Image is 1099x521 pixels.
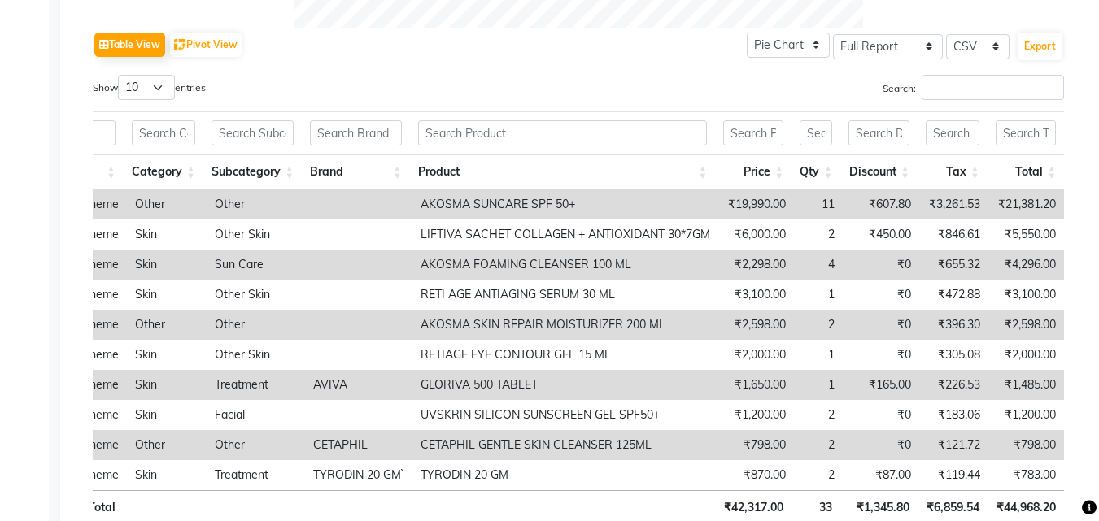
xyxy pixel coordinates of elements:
td: ₹0 [843,430,919,460]
td: ₹655.32 [919,250,988,280]
td: ₹1,485.00 [988,370,1064,400]
td: ₹4,296.00 [988,250,1064,280]
input: Search Total [996,120,1056,145]
td: 1 [794,340,843,370]
td: ₹0 [843,400,919,430]
td: Other [127,430,207,460]
td: 11 [794,189,843,219]
td: ₹305.08 [919,340,988,370]
td: 1 [794,370,843,400]
input: Search Category [132,120,195,145]
td: ₹226.53 [919,370,988,400]
td: 2 [794,310,843,340]
th: Product: activate to sort column ascending [410,154,715,189]
td: ₹396.30 [919,310,988,340]
td: ₹0 [843,310,919,340]
td: ₹3,100.00 [718,280,794,310]
td: RETI AGE ANTIAGING SERUM 30 ML [412,280,718,310]
input: Search Product [418,120,707,145]
td: ₹2,298.00 [718,250,794,280]
td: ₹183.06 [919,400,988,430]
td: UVSKRIN SILICON SUNSCREEN GEL SPF50+ [412,400,718,430]
td: CETAPHIL [305,430,412,460]
input: Search Discount [848,120,909,145]
td: ₹2,000.00 [718,340,794,370]
td: ₹783.00 [988,460,1064,490]
td: Other Skin [207,340,305,370]
td: TYRODIN 20 GM [412,460,718,490]
td: ₹0 [843,340,919,370]
button: Pivot View [170,33,242,57]
label: Show entries [93,75,206,100]
td: CETAPHIL GENTLE SKIN CLEANSER 125ML [412,430,718,460]
td: ₹2,000.00 [988,340,1064,370]
td: 4 [794,250,843,280]
th: Price: activate to sort column ascending [715,154,792,189]
input: Search: [922,75,1064,100]
td: 2 [794,400,843,430]
th: Qty: activate to sort column ascending [792,154,840,189]
td: 2 [794,219,843,250]
td: RETIAGE EYE CONTOUR GEL 15 ML [412,340,718,370]
td: Sun Care [207,250,305,280]
td: ₹6,000.00 [718,219,794,250]
td: GLORIVA 500 TABLET [412,370,718,400]
td: ₹3,100.00 [988,280,1064,310]
td: ₹165.00 [843,370,919,400]
td: AKOSMA SUNCARE SPF 50+ [412,189,718,219]
td: Skin [127,460,207,490]
td: ₹119.44 [919,460,988,490]
td: LIFTIVA SACHET COLLAGEN + ANTIOXIDANT 30*7GM [412,219,718,250]
td: ₹0 [843,250,919,280]
td: 1 [794,280,843,310]
td: ₹1,200.00 [718,400,794,430]
td: 2 [794,430,843,460]
td: ₹2,598.00 [988,310,1064,340]
td: ₹798.00 [988,430,1064,460]
select: Showentries [118,75,175,100]
td: ₹5,550.00 [988,219,1064,250]
td: Facial [207,400,305,430]
th: Subcategory: activate to sort column ascending [203,154,302,189]
td: Other Skin [207,219,305,250]
th: Total: activate to sort column ascending [988,154,1064,189]
td: ₹2,598.00 [718,310,794,340]
td: ₹846.61 [919,219,988,250]
td: ₹1,650.00 [718,370,794,400]
td: ₹21,381.20 [988,189,1064,219]
td: ₹19,990.00 [718,189,794,219]
td: Skin [127,250,207,280]
input: Search Price [723,120,783,145]
td: Other [207,189,305,219]
td: ₹450.00 [843,219,919,250]
button: Table View [94,33,165,57]
th: Category: activate to sort column ascending [124,154,203,189]
td: ₹0 [843,280,919,310]
td: Other [127,189,207,219]
th: Tax: activate to sort column ascending [918,154,988,189]
img: pivot.png [174,39,186,51]
td: ₹1,200.00 [988,400,1064,430]
td: Other Skin [207,280,305,310]
td: AKOSMA SKIN REPAIR MOISTURIZER 200 ML [412,310,718,340]
td: Treatment [207,460,305,490]
td: Skin [127,400,207,430]
td: ₹607.80 [843,189,919,219]
td: Other [207,310,305,340]
input: Search Subcategory [212,120,294,145]
td: ₹870.00 [718,460,794,490]
td: Skin [127,280,207,310]
input: Search Brand [310,120,401,145]
td: ₹3,261.53 [919,189,988,219]
td: AVIVA [305,370,412,400]
td: ₹121.72 [919,430,988,460]
td: ₹87.00 [843,460,919,490]
input: Search Qty [800,120,832,145]
th: Discount: activate to sort column ascending [840,154,918,189]
td: Other [207,430,305,460]
input: Search Tax [926,120,979,145]
td: ₹472.88 [919,280,988,310]
td: TYRODIN 20 GM` [305,460,412,490]
label: Search: [883,75,1064,100]
td: Skin [127,219,207,250]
